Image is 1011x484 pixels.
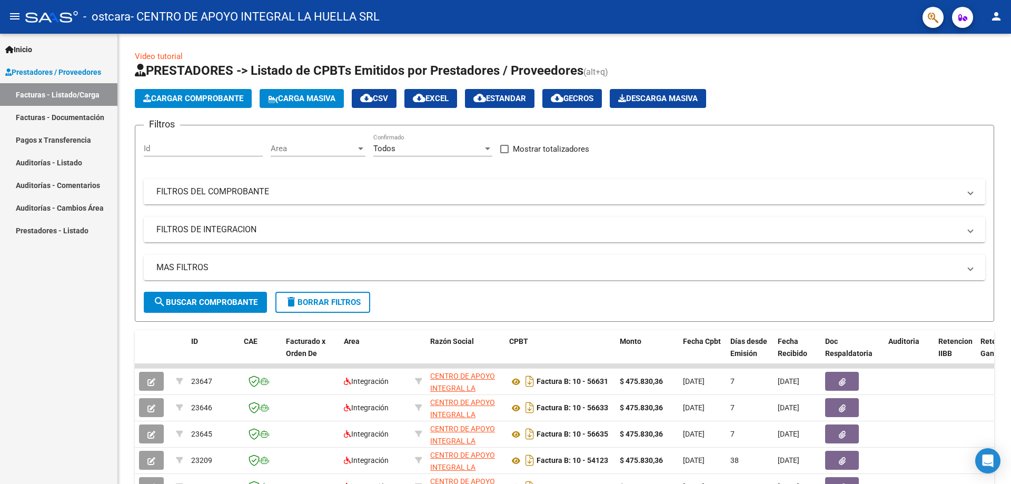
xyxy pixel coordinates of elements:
[620,430,663,438] strong: $ 475.830,36
[191,403,212,412] span: 23646
[430,423,501,445] div: 30716231107
[143,94,243,103] span: Cargar Comprobante
[144,117,180,132] h3: Filtros
[726,330,774,377] datatable-header-cell: Días desde Emisión
[191,377,212,386] span: 23647
[144,255,985,280] mat-expansion-panel-header: MAS FILTROS
[730,403,735,412] span: 7
[285,295,298,308] mat-icon: delete
[135,89,252,108] button: Cargar Comprobante
[430,451,495,483] span: CENTRO DE APOYO INTEGRAL LA HUELLA SRL
[888,337,919,345] span: Auditoria
[260,89,344,108] button: Carga Masiva
[144,217,985,242] mat-expansion-panel-header: FILTROS DE INTEGRACION
[156,186,960,197] mat-panel-title: FILTROS DEL COMPROBANTE
[938,337,973,358] span: Retencion IIBB
[884,330,934,377] datatable-header-cell: Auditoria
[340,330,411,377] datatable-header-cell: Area
[730,456,739,465] span: 38
[583,67,608,77] span: (alt+q)
[344,430,389,438] span: Integración
[191,430,212,438] span: 23645
[778,403,799,412] span: [DATE]
[144,292,267,313] button: Buscar Comprobante
[683,377,705,386] span: [DATE]
[513,143,589,155] span: Mostrar totalizadores
[934,330,976,377] datatable-header-cell: Retencion IIBB
[5,44,32,55] span: Inicio
[551,92,563,104] mat-icon: cloud_download
[523,399,537,416] i: Descargar documento
[523,426,537,442] i: Descargar documento
[344,337,360,345] span: Area
[426,330,505,377] datatable-header-cell: Razón Social
[774,330,821,377] datatable-header-cell: Fecha Recibido
[344,377,389,386] span: Integración
[990,10,1003,23] mat-icon: person
[730,337,767,358] span: Días desde Emisión
[975,448,1000,473] div: Open Intercom Messenger
[473,92,486,104] mat-icon: cloud_download
[509,337,528,345] span: CPBT
[683,456,705,465] span: [DATE]
[153,298,257,307] span: Buscar Comprobante
[156,224,960,235] mat-panel-title: FILTROS DE INTEGRACION
[683,430,705,438] span: [DATE]
[413,92,425,104] mat-icon: cloud_download
[430,449,501,471] div: 30716231107
[430,397,501,419] div: 30716231107
[620,377,663,386] strong: $ 475.830,36
[730,377,735,386] span: 7
[616,330,679,377] datatable-header-cell: Monto
[778,456,799,465] span: [DATE]
[683,337,721,345] span: Fecha Cpbt
[144,179,985,204] mat-expansion-panel-header: FILTROS DEL COMPROBANTE
[537,457,608,465] strong: Factura B: 10 - 54123
[505,330,616,377] datatable-header-cell: CPBT
[413,94,449,103] span: EXCEL
[285,298,361,307] span: Borrar Filtros
[153,295,166,308] mat-icon: search
[286,337,325,358] span: Facturado x Orden De
[191,337,198,345] span: ID
[730,430,735,438] span: 7
[360,92,373,104] mat-icon: cloud_download
[191,456,212,465] span: 23209
[344,456,389,465] span: Integración
[131,5,380,28] span: - CENTRO DE APOYO INTEGRAL LA HUELLA SRL
[430,398,495,431] span: CENTRO DE APOYO INTEGRAL LA HUELLA SRL
[542,89,602,108] button: Gecros
[404,89,457,108] button: EXCEL
[610,89,706,108] button: Descarga Masiva
[473,94,526,103] span: Estandar
[778,377,799,386] span: [DATE]
[5,66,101,78] span: Prestadores / Proveedores
[778,337,807,358] span: Fecha Recibido
[8,10,21,23] mat-icon: menu
[679,330,726,377] datatable-header-cell: Fecha Cpbt
[430,370,501,392] div: 30716231107
[825,337,873,358] span: Doc Respaldatoria
[430,337,474,345] span: Razón Social
[551,94,593,103] span: Gecros
[610,89,706,108] app-download-masive: Descarga masiva de comprobantes (adjuntos)
[373,144,395,153] span: Todos
[465,89,534,108] button: Estandar
[620,456,663,465] strong: $ 475.830,36
[240,330,282,377] datatable-header-cell: CAE
[282,330,340,377] datatable-header-cell: Facturado x Orden De
[268,94,335,103] span: Carga Masiva
[135,52,183,61] a: Video tutorial
[821,330,884,377] datatable-header-cell: Doc Respaldatoria
[275,292,370,313] button: Borrar Filtros
[344,403,389,412] span: Integración
[360,94,388,103] span: CSV
[352,89,397,108] button: CSV
[244,337,257,345] span: CAE
[620,403,663,412] strong: $ 475.830,36
[537,378,608,386] strong: Factura B: 10 - 56631
[537,430,608,439] strong: Factura B: 10 - 56635
[537,404,608,412] strong: Factura B: 10 - 56633
[430,372,495,404] span: CENTRO DE APOYO INTEGRAL LA HUELLA SRL
[83,5,131,28] span: - ostcara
